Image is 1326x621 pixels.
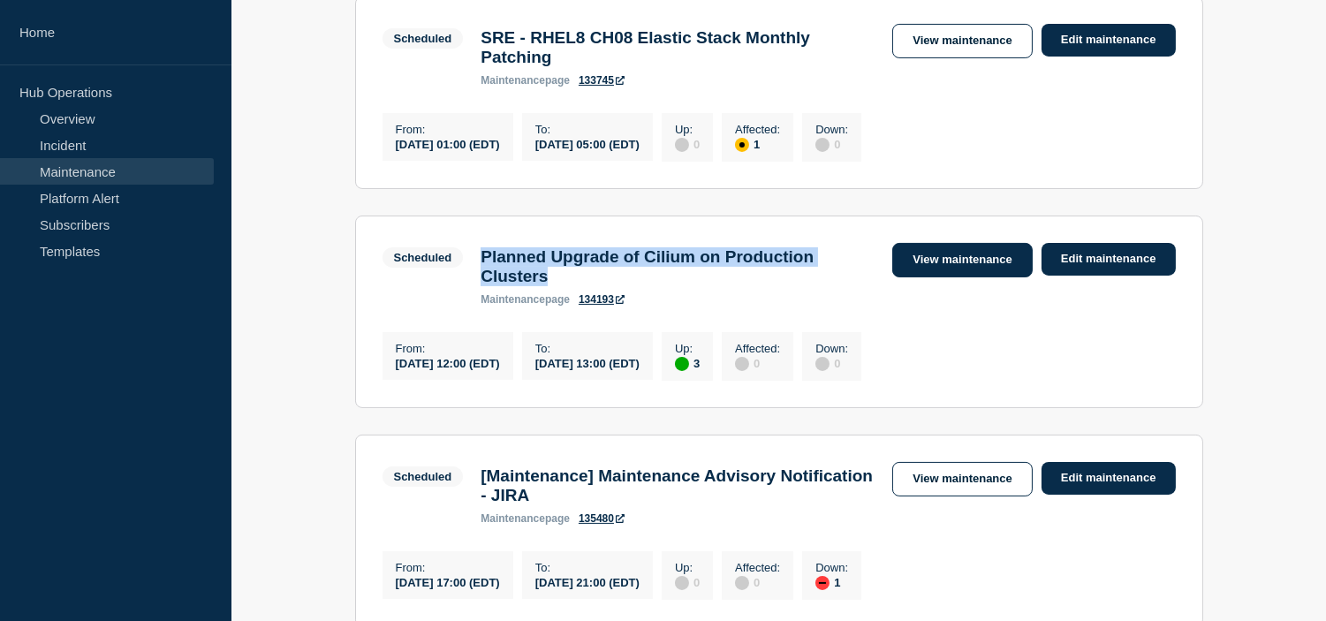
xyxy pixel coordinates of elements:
a: Edit maintenance [1042,24,1176,57]
a: Edit maintenance [1042,462,1176,495]
div: disabled [735,576,749,590]
div: Scheduled [394,32,452,45]
div: [DATE] 21:00 (EDT) [535,574,640,589]
div: disabled [675,138,689,152]
div: 1 [735,136,780,152]
div: affected [735,138,749,152]
p: To : [535,342,640,355]
div: 0 [815,136,848,152]
a: 133745 [579,74,625,87]
h3: Planned Upgrade of Cilium on Production Clusters [481,247,875,286]
div: [DATE] 01:00 (EDT) [396,136,500,151]
p: Down : [815,123,848,136]
a: 134193 [579,293,625,306]
p: From : [396,561,500,574]
p: page [481,512,570,525]
div: disabled [815,138,830,152]
div: 0 [815,355,848,371]
p: Up : [675,123,700,136]
p: Affected : [735,342,780,355]
div: 0 [675,136,700,152]
div: down [815,576,830,590]
div: Scheduled [394,251,452,264]
p: Affected : [735,561,780,574]
p: Up : [675,561,700,574]
a: Edit maintenance [1042,243,1176,276]
h3: SRE - RHEL8 CH08 Elastic Stack Monthly Patching [481,28,875,67]
a: View maintenance [892,24,1032,58]
div: disabled [675,576,689,590]
p: From : [396,123,500,136]
div: Scheduled [394,470,452,483]
h3: [Maintenance] Maintenance Advisory Notification - JIRA [481,466,875,505]
p: Up : [675,342,700,355]
div: [DATE] 17:00 (EDT) [396,574,500,589]
p: page [481,293,570,306]
p: Down : [815,342,848,355]
div: 0 [675,574,700,590]
a: View maintenance [892,243,1032,277]
div: up [675,357,689,371]
p: From : [396,342,500,355]
div: 0 [735,574,780,590]
p: To : [535,123,640,136]
div: 3 [675,355,700,371]
div: disabled [735,357,749,371]
div: disabled [815,357,830,371]
p: Down : [815,561,848,574]
span: maintenance [481,74,545,87]
p: page [481,74,570,87]
div: 1 [815,574,848,590]
a: 135480 [579,512,625,525]
span: maintenance [481,293,545,306]
a: View maintenance [892,462,1032,496]
p: Affected : [735,123,780,136]
div: [DATE] 05:00 (EDT) [535,136,640,151]
div: [DATE] 13:00 (EDT) [535,355,640,370]
div: [DATE] 12:00 (EDT) [396,355,500,370]
p: To : [535,561,640,574]
div: 0 [735,355,780,371]
span: maintenance [481,512,545,525]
